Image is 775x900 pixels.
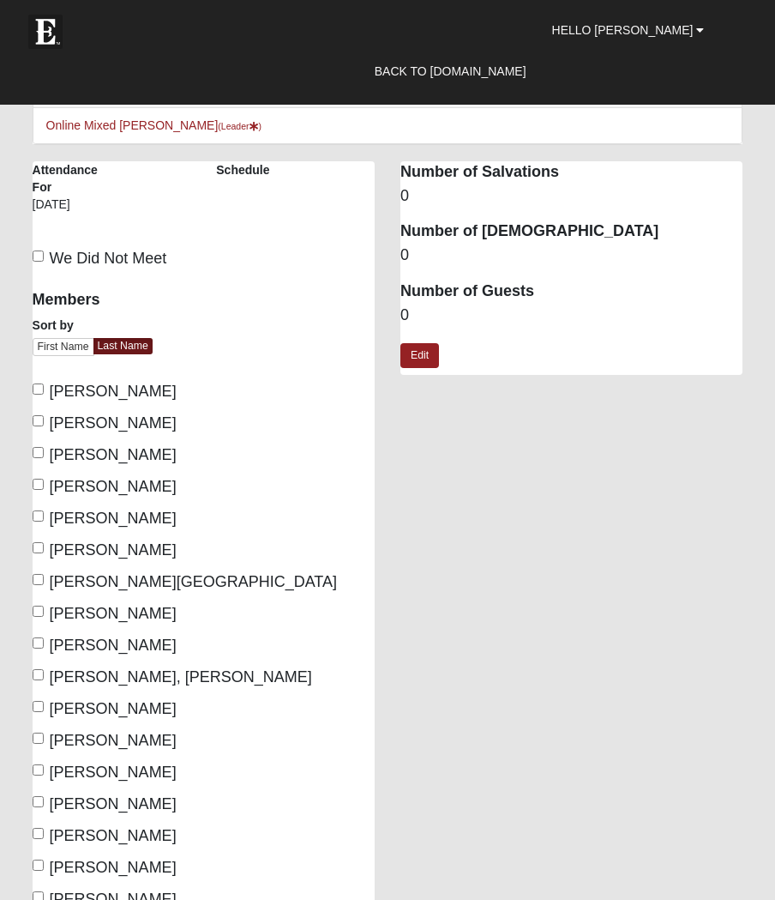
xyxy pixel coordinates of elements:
span: [PERSON_NAME] [50,764,177,781]
span: [PERSON_NAME][GEOGRAPHIC_DATA] [50,573,337,590]
dt: Number of Guests [400,281,742,303]
input: [PERSON_NAME] [33,415,44,426]
input: [PERSON_NAME] [33,637,44,649]
label: Sort by [33,317,74,334]
input: [PERSON_NAME] [33,447,44,458]
span: [PERSON_NAME] [50,827,177,844]
a: Hello [PERSON_NAME] [539,9,718,51]
a: Online Mixed [PERSON_NAME](Leader) [46,118,261,132]
input: [PERSON_NAME] [33,542,44,553]
a: Back to [DOMAIN_NAME] [362,50,539,93]
a: Edit [400,343,439,368]
input: We Did Not Meet [33,251,44,262]
input: [PERSON_NAME] [33,479,44,490]
input: [PERSON_NAME] [33,510,44,522]
h4: Members [33,291,375,310]
dt: Number of Salvations [400,161,742,184]
dd: 0 [400,245,742,267]
span: Hello [PERSON_NAME] [552,23,694,37]
input: [PERSON_NAME] [33,606,44,617]
input: [PERSON_NAME] [33,860,44,871]
small: (Leader ) [218,121,261,131]
span: [PERSON_NAME] [50,383,177,400]
span: [PERSON_NAME] [50,859,177,876]
span: [PERSON_NAME] [50,478,177,495]
span: [PERSON_NAME] [50,510,177,527]
span: [PERSON_NAME] [50,732,177,749]
a: Last Name [93,338,153,354]
input: [PERSON_NAME] [33,384,44,395]
input: [PERSON_NAME], [PERSON_NAME] [33,669,44,680]
dt: Number of [DEMOGRAPHIC_DATA] [400,220,742,243]
input: [PERSON_NAME] [33,733,44,744]
input: [PERSON_NAME] [33,701,44,712]
span: We Did Not Meet [50,250,167,267]
span: [PERSON_NAME] [50,605,177,622]
input: [PERSON_NAME] [33,764,44,776]
input: [PERSON_NAME][GEOGRAPHIC_DATA] [33,574,44,585]
span: [PERSON_NAME], [PERSON_NAME] [50,668,312,686]
label: Schedule [216,161,269,178]
label: Attendance For [33,161,99,196]
input: [PERSON_NAME] [33,828,44,839]
div: [DATE] [33,196,99,225]
span: [PERSON_NAME] [50,637,177,654]
span: [PERSON_NAME] [50,795,177,812]
span: [PERSON_NAME] [50,446,177,463]
span: [PERSON_NAME] [50,414,177,432]
input: [PERSON_NAME] [33,796,44,807]
span: [PERSON_NAME] [50,541,177,559]
img: Eleven22 logo [28,15,63,49]
dd: 0 [400,185,742,208]
a: First Name [33,338,94,356]
span: [PERSON_NAME] [50,700,177,717]
dd: 0 [400,305,742,327]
